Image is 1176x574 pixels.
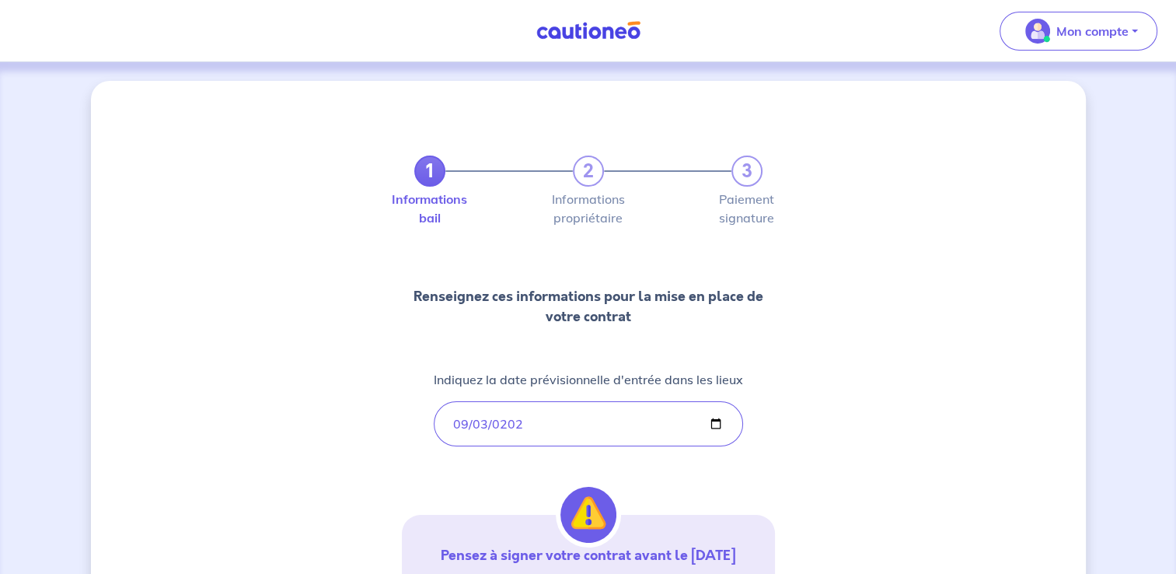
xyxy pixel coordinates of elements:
label: Informations bail [414,193,445,224]
button: illu_account_valid_menu.svgMon compte [1000,12,1157,51]
p: Pensez à signer votre contrat avant le [DATE] [420,546,756,565]
img: Cautioneo [530,21,647,40]
input: lease-signed-date-placeholder [434,401,743,446]
img: illu_account_valid_menu.svg [1025,19,1050,44]
a: 1 [414,156,445,187]
p: Indiquez la date prévisionnelle d'entrée dans les lieux [434,370,743,389]
p: Renseignez ces informations pour la mise en place de votre contrat [402,286,775,327]
img: illu_alert.svg [560,487,616,543]
p: Mon compte [1056,22,1129,40]
label: Paiement signature [731,193,762,224]
label: Informations propriétaire [573,193,604,224]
